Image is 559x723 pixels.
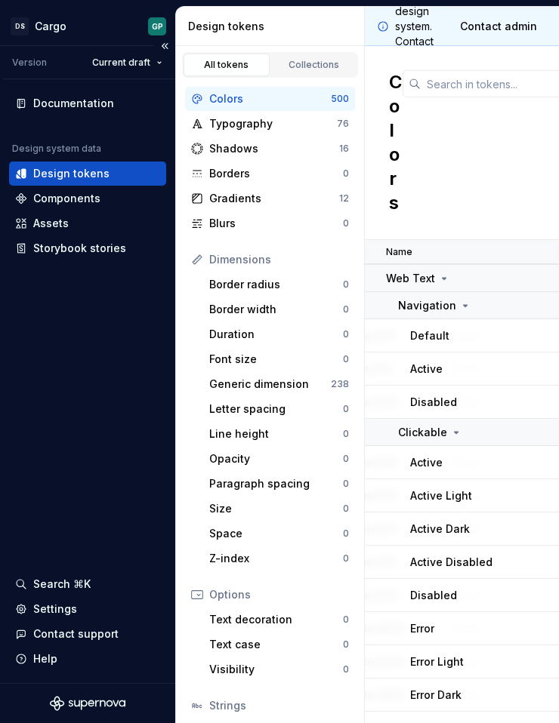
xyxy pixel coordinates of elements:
[209,377,331,392] div: Generic dimension
[11,17,29,35] div: DS
[33,96,114,111] div: Documentation
[398,425,447,440] p: Clickable
[343,528,349,540] div: 0
[209,216,343,231] div: Blurs
[343,638,349,651] div: 0
[209,662,343,677] div: Visibility
[343,168,349,180] div: 0
[410,688,462,703] p: Error Dark
[410,588,457,603] p: Disabled
[50,696,125,711] svg: Supernova Logo
[9,597,166,621] a: Settings
[343,552,349,565] div: 0
[343,663,349,675] div: 0
[209,637,343,652] div: Text case
[33,191,100,206] div: Components
[209,141,339,156] div: Shadows
[410,395,457,410] p: Disabled
[398,298,456,313] p: Navigation
[188,19,358,34] div: Design tokens
[343,328,349,340] div: 0
[209,302,343,317] div: Border width
[331,93,349,105] div: 500
[343,217,349,229] div: 0
[339,192,349,205] div: 12
[343,278,349,291] div: 0
[203,297,355,322] a: Border width0
[185,162,355,186] a: Borders0
[337,118,349,130] div: 76
[209,426,343,441] div: Line height
[9,186,166,211] a: Components
[9,572,166,596] button: Search ⌘K
[343,403,349,415] div: 0
[209,116,337,131] div: Typography
[339,143,349,155] div: 16
[410,328,449,343] p: Default
[185,137,355,161] a: Shadows16
[203,657,355,681] a: Visibility0
[9,91,166,115] a: Documentation
[185,186,355,211] a: Gradients12
[410,621,434,636] p: Error
[209,698,349,713] div: Strings
[209,166,343,181] div: Borders
[343,303,349,315] div: 0
[203,272,355,297] a: Border radius0
[92,57,150,69] span: Current draft
[343,478,349,490] div: 0
[410,555,493,570] p: Active Disabled
[209,551,343,566] div: Z-index
[276,59,352,71] div: Collections
[410,654,464,669] p: Error Light
[203,546,355,571] a: Z-index0
[203,422,355,446] a: Line height0
[209,401,343,417] div: Letter spacing
[9,211,166,235] a: Assets
[9,622,166,646] button: Contact support
[343,503,349,515] div: 0
[185,112,355,136] a: Typography76
[203,347,355,371] a: Font size0
[203,397,355,421] a: Letter spacing0
[209,277,343,292] div: Border radius
[9,647,166,671] button: Help
[410,361,443,377] p: Active
[12,143,101,155] div: Design system data
[152,20,163,32] div: GP
[343,428,349,440] div: 0
[33,166,110,181] div: Design tokens
[343,453,349,465] div: 0
[9,162,166,186] a: Design tokens
[410,521,470,537] p: Active Dark
[209,191,339,206] div: Gradients
[209,451,343,466] div: Opacity
[203,632,355,657] a: Text case0
[410,488,472,503] p: Active Light
[209,352,343,367] div: Font size
[9,236,166,260] a: Storybook stories
[203,608,355,632] a: Text decoration0
[460,19,537,34] span: Contact admin
[209,252,349,267] div: Dimensions
[203,447,355,471] a: Opacity0
[154,35,175,57] button: Collapse sidebar
[203,497,355,521] a: Size0
[209,91,331,106] div: Colors
[33,651,57,666] div: Help
[203,372,355,396] a: Generic dimension238
[33,216,69,231] div: Assets
[343,353,349,365] div: 0
[209,526,343,541] div: Space
[33,241,126,256] div: Storybook stories
[209,327,343,342] div: Duration
[331,378,349,390] div: 238
[389,70,403,215] h2: Colors
[209,501,343,516] div: Size
[450,13,547,40] a: Contact admin
[189,59,264,71] div: All tokens
[343,614,349,626] div: 0
[203,472,355,496] a: Paragraph spacing0
[3,10,172,42] button: DSCargoGP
